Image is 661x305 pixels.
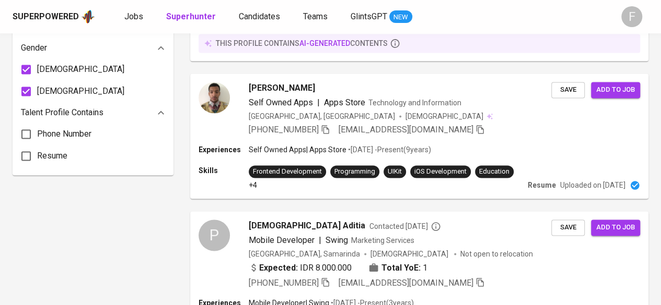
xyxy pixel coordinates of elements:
[414,167,467,177] div: iOS Development
[551,82,585,98] button: Save
[351,11,387,21] span: GlintsGPT
[37,85,124,97] span: [DEMOGRAPHIC_DATA]
[166,10,218,23] a: Superhunter
[199,165,249,176] p: Skills
[381,261,421,274] b: Total YoE:
[81,9,95,25] img: app logo
[460,249,533,259] p: Not open to relocation
[326,235,348,245] span: Swing
[324,97,365,107] span: Apps Store
[405,111,485,121] span: [DEMOGRAPHIC_DATA]
[389,12,412,22] span: NEW
[124,11,143,21] span: Jobs
[37,63,124,76] span: [DEMOGRAPHIC_DATA]
[334,167,375,177] div: Programming
[370,249,450,259] span: [DEMOGRAPHIC_DATA]
[368,99,461,107] span: Technology and Information
[21,102,165,123] div: Talent Profile Contains
[299,39,350,47] span: AI-generated
[190,74,648,199] a: [PERSON_NAME]Self Owned Apps|Apps StoreTechnology and Information[GEOGRAPHIC_DATA], [GEOGRAPHIC_D...
[556,84,579,96] span: Save
[339,277,473,287] span: [EMAIL_ADDRESS][DOMAIN_NAME]
[37,128,91,140] span: Phone Number
[249,249,360,259] div: [GEOGRAPHIC_DATA], Samarinda
[479,167,509,177] div: Education
[591,82,640,98] button: Add to job
[249,111,395,121] div: [GEOGRAPHIC_DATA], [GEOGRAPHIC_DATA]
[423,261,427,274] span: 1
[249,144,346,155] p: Self Owned Apps | Apps Store
[303,10,330,23] a: Teams
[351,236,414,245] span: Marketing Services
[388,167,402,177] div: UIKit
[339,125,473,135] span: [EMAIL_ADDRESS][DOMAIN_NAME]
[351,10,412,23] a: GlintsGPT NEW
[13,9,95,25] a: Superpoweredapp logo
[199,219,230,251] div: P
[253,167,322,177] div: Frontend Development
[249,277,319,287] span: [PHONE_NUMBER]
[369,221,441,231] span: Contacted [DATE]
[317,96,320,109] span: |
[528,180,556,190] p: Resume
[249,235,315,245] span: Mobile Developer
[319,234,321,247] span: |
[21,106,103,119] p: Talent Profile Contains
[37,150,67,162] span: Resume
[596,84,635,96] span: Add to job
[303,11,328,21] span: Teams
[249,97,313,107] span: Self Owned Apps
[199,82,230,113] img: 4bb92fede51c850dc51a0984b5abebe3.jpg
[199,144,249,155] p: Experiences
[13,11,79,23] div: Superpowered
[249,219,365,232] span: [DEMOGRAPHIC_DATA] Aditia
[239,10,282,23] a: Candidates
[239,11,280,21] span: Candidates
[124,10,145,23] a: Jobs
[21,38,165,58] div: Gender
[346,144,431,155] p: • [DATE] - Present ( 9 years )
[431,221,441,231] svg: By Jakarta recruiter
[166,11,216,21] b: Superhunter
[21,42,47,54] p: Gender
[216,38,388,48] p: this profile contains contents
[249,261,352,274] div: IDR 8.000.000
[596,222,635,234] span: Add to job
[556,222,579,234] span: Save
[551,219,585,236] button: Save
[259,261,298,274] b: Expected:
[560,180,625,190] p: Uploaded on [DATE]
[249,125,319,135] span: [PHONE_NUMBER]
[249,180,257,190] p: +4
[249,82,315,94] span: [PERSON_NAME]
[591,219,640,236] button: Add to job
[621,6,642,27] div: F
